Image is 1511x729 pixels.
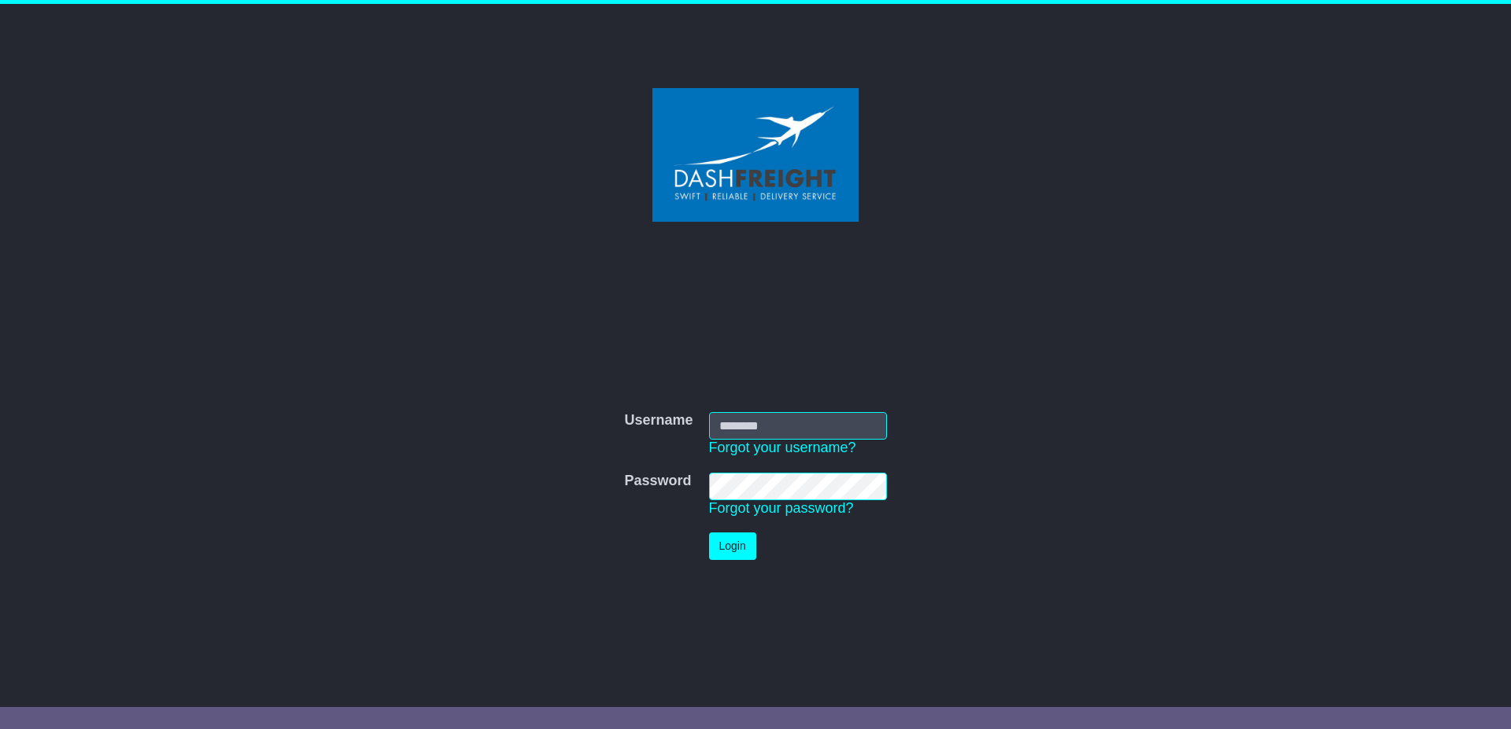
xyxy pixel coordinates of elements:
img: Dash Freight [652,88,859,222]
a: Forgot your username? [709,440,856,455]
label: Username [624,412,693,429]
a: Forgot your password? [709,500,854,516]
button: Login [709,532,756,560]
label: Password [624,473,691,490]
